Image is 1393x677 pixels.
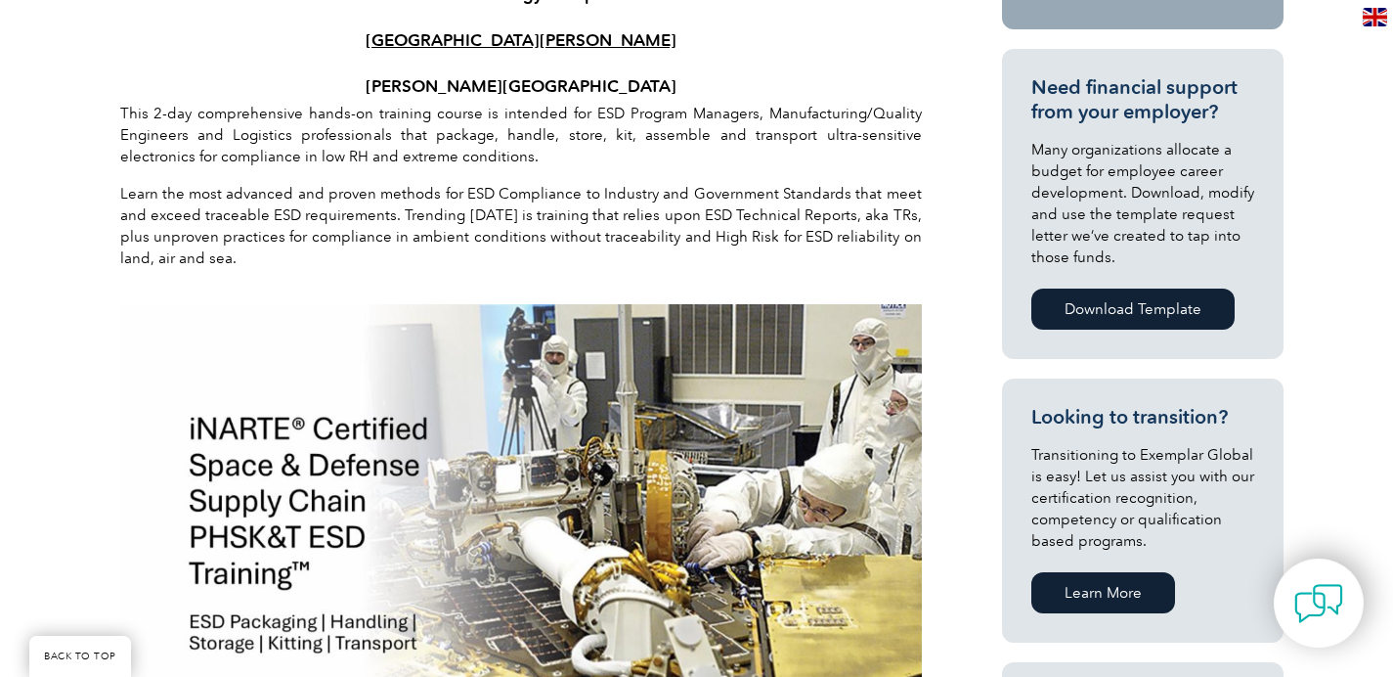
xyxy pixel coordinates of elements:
[29,636,131,677] a: BACK TO TOP
[120,76,922,96] h4: [PERSON_NAME][GEOGRAPHIC_DATA]
[1031,444,1254,552] p: Transitioning to Exemplar Global is easy! Let us assist you with our certification recognition, c...
[1363,8,1387,26] img: en
[1031,289,1235,330] a: Download Template
[120,183,922,269] p: Learn the most advanced and proven methods for ESD Compliance to Industry and Government Standard...
[1031,405,1254,429] h3: Looking to transition?
[120,103,922,167] p: This 2-day comprehensive hands-on training course is intended for ESD Program Managers, Manufactu...
[1031,75,1254,124] h3: Need financial support from your employer?
[1031,139,1254,268] p: Many organizations allocate a budget for employee career development. Download, modify and use th...
[1031,572,1175,613] a: Learn More
[1294,579,1343,628] img: contact-chat.png
[366,30,676,50] a: [GEOGRAPHIC_DATA][PERSON_NAME]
